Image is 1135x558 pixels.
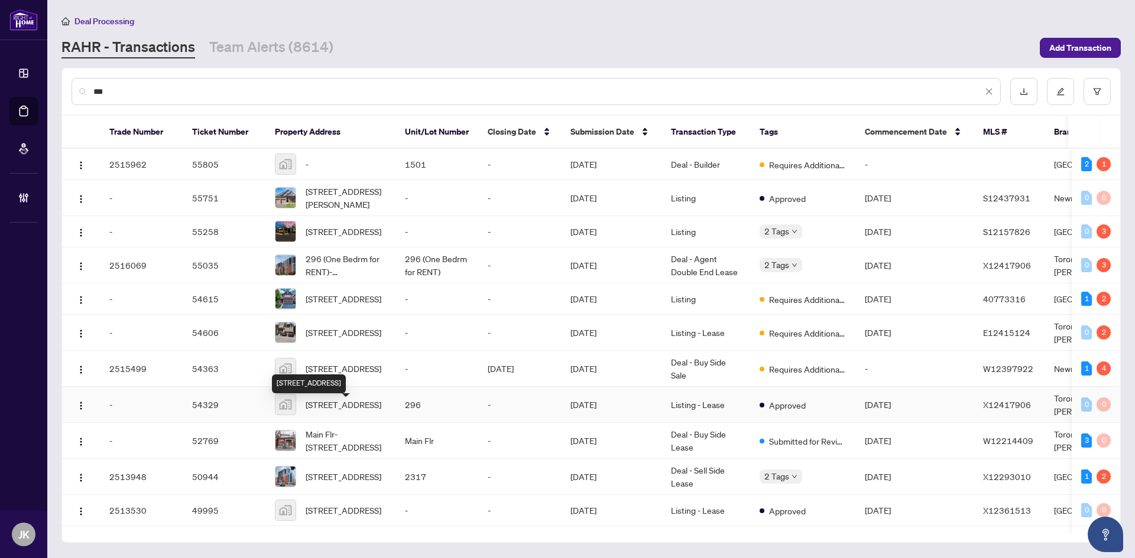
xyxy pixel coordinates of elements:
[1088,517,1123,552] button: Open asap
[183,247,265,283] td: 55035
[183,149,265,180] td: 55805
[1045,116,1133,149] th: Branch
[306,158,309,171] span: -
[100,423,183,459] td: -
[1056,87,1065,96] span: edit
[661,180,750,216] td: Listing
[1097,224,1111,239] div: 3
[100,180,183,216] td: -
[306,292,381,305] span: [STREET_ADDRESS]
[561,216,661,247] td: [DATE]
[985,87,993,96] span: close
[865,125,947,138] span: Commencement Date
[1097,433,1111,448] div: 0
[750,116,855,149] th: Tags
[478,283,561,315] td: -
[183,216,265,247] td: 55258
[1097,469,1111,484] div: 2
[275,289,296,309] img: thumbnail-img
[1081,361,1092,376] div: 1
[561,423,661,459] td: [DATE]
[76,473,86,482] img: Logo
[561,351,661,387] td: [DATE]
[764,224,789,238] span: 2 Tags
[855,283,974,315] td: [DATE]
[183,459,265,495] td: 50944
[661,495,750,526] td: Listing - Lease
[395,216,478,247] td: -
[1081,191,1092,205] div: 0
[561,180,661,216] td: [DATE]
[570,125,634,138] span: Submission Date
[265,116,395,149] th: Property Address
[661,387,750,423] td: Listing - Lease
[100,387,183,423] td: -
[764,469,789,483] span: 2 Tags
[478,149,561,180] td: -
[983,435,1033,446] span: W12214409
[100,351,183,387] td: 2515499
[72,289,90,308] button: Logo
[9,9,38,31] img: logo
[661,459,750,495] td: Deal - Sell Side Lease
[974,116,1045,149] th: MLS #
[855,216,974,247] td: [DATE]
[561,247,661,283] td: [DATE]
[1081,258,1092,272] div: 0
[306,326,381,339] span: [STREET_ADDRESS]
[855,180,974,216] td: [DATE]
[983,192,1030,203] span: S12437931
[661,149,750,180] td: Deal - Builder
[74,16,134,27] span: Deal Processing
[275,188,296,208] img: thumbnail-img
[1097,191,1111,205] div: 0
[1081,469,1092,484] div: 1
[72,155,90,174] button: Logo
[395,149,478,180] td: 1501
[72,467,90,486] button: Logo
[306,504,381,517] span: [STREET_ADDRESS]
[76,329,86,338] img: Logo
[100,315,183,351] td: -
[478,423,561,459] td: -
[76,401,86,410] img: Logo
[561,116,661,149] th: Submission Date
[1097,157,1111,171] div: 1
[76,262,86,271] img: Logo
[72,395,90,414] button: Logo
[855,351,974,387] td: -
[661,423,750,459] td: Deal - Buy Side Lease
[183,387,265,423] td: 54329
[792,474,797,479] span: down
[1097,397,1111,412] div: 0
[61,17,70,25] span: home
[661,216,750,247] td: Listing
[61,37,195,58] a: RAHR - Transactions
[100,149,183,180] td: 2515962
[1047,78,1074,105] button: edit
[395,180,478,216] td: -
[983,327,1030,338] span: E12415124
[478,387,561,423] td: -
[306,225,381,238] span: [STREET_ADDRESS]
[1010,78,1037,105] button: download
[769,293,846,306] span: Requires Additional Docs
[306,252,386,278] span: 296 (One Bedrm for RENT)-[STREET_ADDRESS]
[395,351,478,387] td: -
[306,398,381,411] span: [STREET_ADDRESS]
[183,180,265,216] td: 55751
[72,501,90,520] button: Logo
[1081,292,1092,306] div: 1
[1020,87,1028,96] span: download
[769,504,806,517] span: Approved
[661,351,750,387] td: Deal - Buy Side Sale
[855,423,974,459] td: [DATE]
[983,293,1026,304] span: 40773316
[275,255,296,275] img: thumbnail-img
[661,283,750,315] td: Listing
[1097,503,1111,517] div: 0
[76,161,86,170] img: Logo
[76,507,86,516] img: Logo
[395,116,478,149] th: Unit/Lot Number
[275,221,296,242] img: thumbnail-img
